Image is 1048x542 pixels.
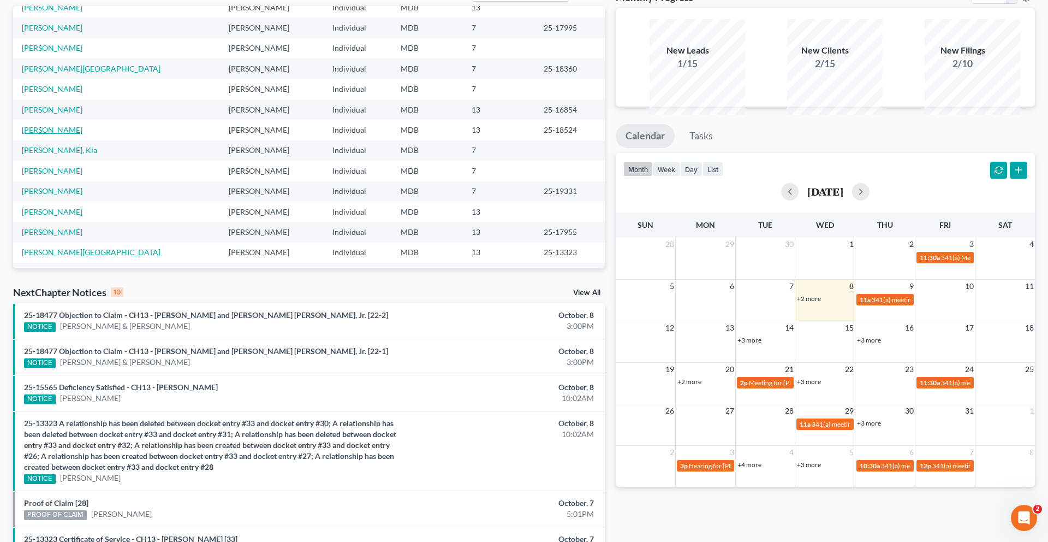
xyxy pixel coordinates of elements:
td: [PERSON_NAME] [220,161,324,181]
div: NOTICE [24,394,56,404]
span: 18 [1024,321,1035,334]
span: 5 [848,446,855,459]
td: 7 [463,17,535,38]
div: October, 7 [411,498,594,509]
div: NOTICE [24,358,56,368]
span: 6 [729,280,735,293]
span: 9 [908,280,915,293]
a: [PERSON_NAME][GEOGRAPHIC_DATA] [22,248,160,257]
td: Individual [324,222,392,242]
span: 10 [964,280,975,293]
span: 1 [1028,404,1035,417]
td: MDB [392,222,463,242]
td: MDB [392,38,463,58]
span: 30 [904,404,915,417]
span: 28 [664,238,675,251]
td: Individual [324,17,392,38]
span: 10:30a [860,462,880,470]
button: list [702,162,723,176]
td: 25-18360 [535,58,604,79]
span: 30 [784,238,795,251]
div: NOTICE [24,474,56,484]
div: 10 [111,287,123,297]
a: [PERSON_NAME] & [PERSON_NAME] [60,321,190,332]
a: View All [573,289,600,297]
button: week [653,162,680,176]
td: 7 [463,79,535,99]
span: 341(a) meeting for [PERSON_NAME] [941,379,1046,387]
span: 341(a) meeting for [PERSON_NAME] [932,462,1038,470]
span: 3 [729,446,735,459]
span: 20 [724,363,735,376]
div: PROOF OF CLAIM [24,510,87,520]
span: 28 [784,404,795,417]
td: [PERSON_NAME] [220,17,324,38]
td: 7 [463,140,535,161]
a: +3 more [797,378,821,386]
span: 5 [669,280,675,293]
div: 5:01PM [411,509,594,520]
td: 7 [463,181,535,202]
div: 1/15 [650,57,726,70]
td: Individual [324,140,392,161]
span: 23 [904,363,915,376]
a: [PERSON_NAME] [22,207,82,216]
span: 11:30a [920,254,940,262]
a: 25-18477 Objection to Claim - CH13 - [PERSON_NAME] and [PERSON_NAME] [PERSON_NAME], Jr. [22-1] [24,346,388,356]
a: [PERSON_NAME] [60,473,121,484]
span: 29 [724,238,735,251]
td: Individual [324,161,392,181]
a: [PERSON_NAME] [22,23,82,32]
a: Proof of Claim [28] [24,498,88,508]
h2: [DATE] [807,186,843,197]
span: Hearing for [PERSON_NAME] [689,462,774,470]
td: 13 [463,243,535,263]
a: +3 more [797,461,821,469]
td: 7 [463,38,535,58]
div: 10:02AM [411,429,594,440]
span: 2 [908,238,915,251]
div: October, 8 [411,346,594,357]
span: 13 [724,321,735,334]
div: New Filings [925,44,1001,57]
td: MDB [392,120,463,140]
td: MDB [392,79,463,99]
a: +2 more [797,294,821,303]
span: 6 [908,446,915,459]
a: [PERSON_NAME] [22,166,82,175]
iframe: Intercom live chat [1011,505,1037,531]
div: NextChapter Notices [13,286,123,299]
div: 2/10 [925,57,1001,70]
span: 341(a) Meeting for [PERSON_NAME] [941,254,1047,262]
td: [PERSON_NAME] [220,120,324,140]
span: 2p [740,379,748,387]
div: 3:00PM [411,357,594,368]
td: MDB [392,263,463,283]
a: [PERSON_NAME] [60,393,121,404]
span: 26 [664,404,675,417]
a: 25-13323 A relationship has been deleted between docket entry #33 and docket entry #30; A relatio... [24,419,396,472]
span: 22 [844,363,855,376]
button: day [680,162,702,176]
span: 12p [920,462,931,470]
button: month [623,162,653,176]
span: 3p [680,462,688,470]
a: [PERSON_NAME][GEOGRAPHIC_DATA] [22,64,160,73]
span: 15 [844,321,855,334]
span: 25 [1024,363,1035,376]
div: October, 8 [411,310,594,321]
div: 10:02AM [411,393,594,404]
td: Individual [324,79,392,99]
td: Individual [324,58,392,79]
td: 25-18524 [535,120,604,140]
a: +2 more [677,378,701,386]
td: Individual [324,181,392,202]
span: 4 [1028,238,1035,251]
span: 12 [664,321,675,334]
td: 25-19331 [535,181,604,202]
span: 341(a) meeting for [PERSON_NAME] [881,462,986,470]
td: MDB [392,202,463,222]
div: October, 8 [411,418,594,429]
span: 2 [1033,505,1042,514]
span: Mon [696,220,715,229]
